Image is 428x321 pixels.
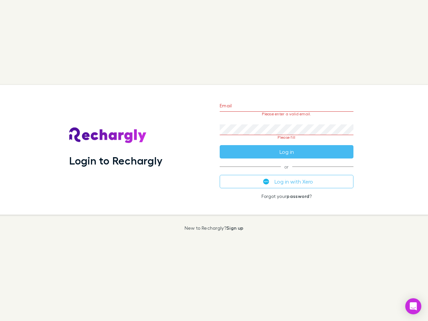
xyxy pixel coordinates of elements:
span: or [220,167,353,167]
a: Sign up [226,225,243,231]
p: Forgot your ? [220,194,353,199]
button: Log in with Xero [220,175,353,188]
img: Rechargly's Logo [69,127,147,143]
img: Xero's logo [263,179,269,185]
p: New to Rechargly? [185,225,244,231]
div: Open Intercom Messenger [405,298,421,314]
button: Log in [220,145,353,158]
p: Please fill [220,135,353,140]
p: Please enter a valid email. [220,112,353,116]
a: password [287,193,309,199]
h1: Login to Rechargly [69,154,163,167]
